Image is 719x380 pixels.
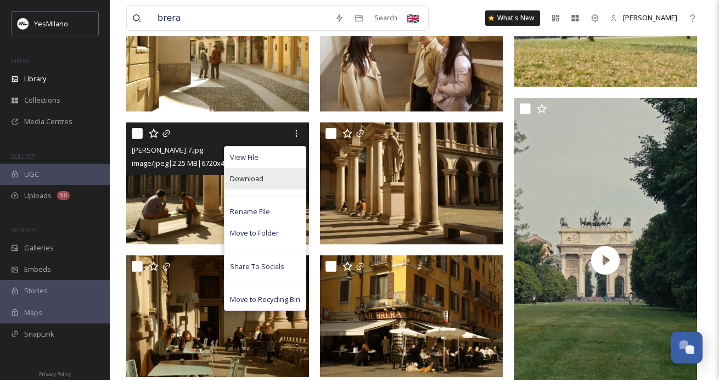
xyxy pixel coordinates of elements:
span: Move to Recycling Bin [230,294,300,305]
span: YesMilano [34,19,68,29]
div: 🇬🇧 [403,8,423,28]
span: Privacy Policy [39,371,71,378]
span: WIDGETS [11,226,36,234]
span: Media Centres [24,116,72,127]
img: Brera_Sara De Marco 7.jpg [126,122,309,244]
span: Galleries [24,243,54,253]
a: What's New [485,10,540,26]
span: Stories [24,286,48,296]
span: COLLECT [11,152,35,160]
div: 50 [57,191,70,200]
img: Brera_Sara De Marco 11.jpg [320,255,503,377]
button: Open Chat [671,332,703,364]
div: Search [369,7,403,29]
span: MEDIA [11,57,30,65]
span: Embeds [24,264,51,275]
a: [PERSON_NAME] [605,7,683,29]
span: Maps [24,308,42,318]
span: image/jpeg | 2.25 MB | 6720 x 4480 [132,158,236,168]
span: [PERSON_NAME] 7.jpg [132,145,203,155]
a: Privacy Policy [39,367,71,380]
span: Uploads [24,191,52,201]
span: Collections [24,95,60,105]
span: Library [24,74,46,84]
span: Download [230,174,263,184]
img: Logo%20YesMilano%40150x.png [18,18,29,29]
span: SnapLink [24,329,54,339]
span: UGC [24,169,39,180]
span: View File [230,152,259,163]
span: Share To Socials [230,261,284,272]
span: Rename File [230,206,270,217]
img: Brera_Sara De Marco 5.jpg [126,255,309,377]
span: [PERSON_NAME] [623,13,677,23]
input: Search your library [152,6,329,30]
img: Brera_Sara De Marco 9.jpg [320,122,503,244]
span: Move to Folder [230,228,279,238]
